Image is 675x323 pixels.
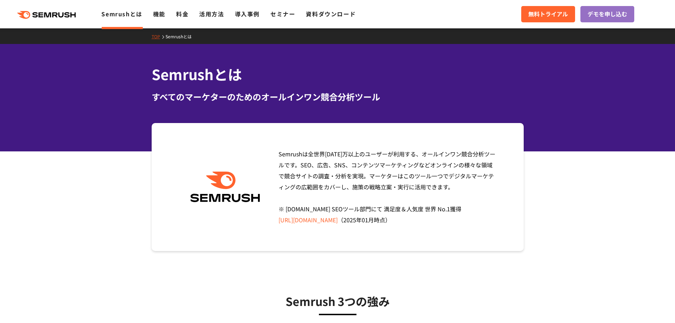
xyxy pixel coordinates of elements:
[306,10,356,18] a: 資料ダウンロード
[521,6,575,22] a: 無料トライアル
[235,10,260,18] a: 導入事例
[279,216,338,224] a: [URL][DOMAIN_NAME]
[279,150,495,224] span: Semrushは全世界[DATE]万以上のユーザーが利用する、オールインワン競合分析ツールです。SEO、広告、SNS、コンテンツマーケティングなどオンラインの様々な領域で競合サイトの調査・分析を...
[176,10,189,18] a: 料金
[101,10,142,18] a: Semrushとは
[528,10,568,19] span: 無料トライアル
[580,6,634,22] a: デモを申し込む
[152,64,524,85] h1: Semrushとは
[152,33,165,39] a: TOP
[187,172,264,202] img: Semrush
[152,90,524,103] div: すべてのマーケターのためのオールインワン競合分析ツール
[199,10,224,18] a: 活用方法
[169,292,506,310] h3: Semrush 3つの強み
[153,10,165,18] a: 機能
[165,33,197,39] a: Semrushとは
[270,10,295,18] a: セミナー
[587,10,627,19] span: デモを申し込む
